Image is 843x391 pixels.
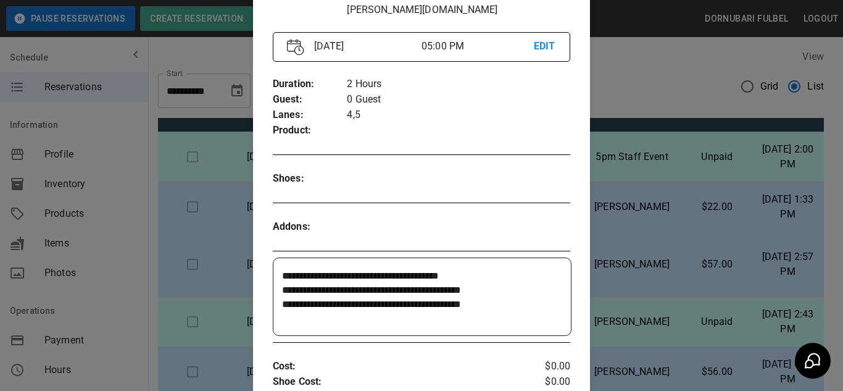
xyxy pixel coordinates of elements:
[521,359,570,374] p: $0.00
[273,219,347,235] p: Addons :
[273,359,521,374] p: Cost :
[421,39,534,54] p: 05:00 PM
[347,77,570,92] p: 2 Hours
[347,92,570,107] p: 0 Guest
[273,374,521,390] p: Shoe Cost :
[273,171,347,187] p: Shoes :
[347,107,570,123] p: 4,5
[273,107,347,123] p: Lanes :
[534,39,556,54] p: EDIT
[273,77,347,92] p: Duration :
[273,123,347,138] p: Product :
[273,92,347,107] p: Guest :
[287,39,304,56] img: Vector
[309,39,421,54] p: [DATE]
[521,374,570,390] p: $0.00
